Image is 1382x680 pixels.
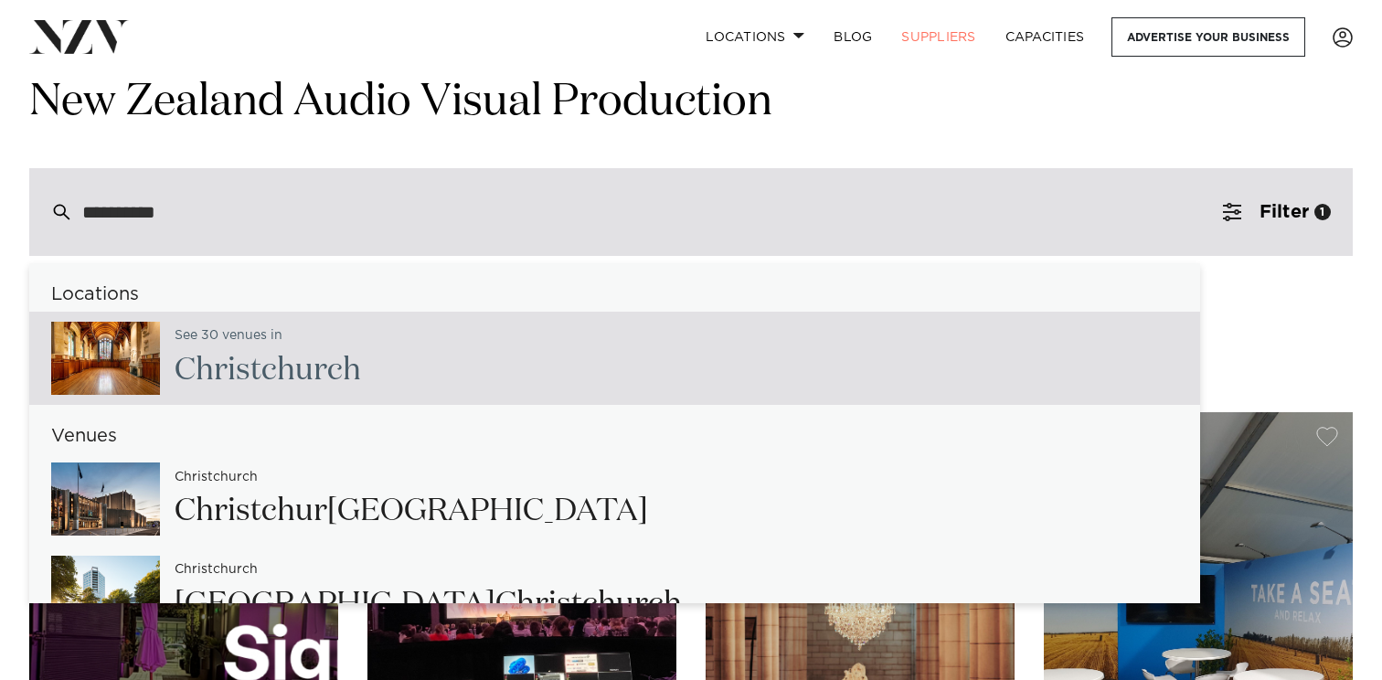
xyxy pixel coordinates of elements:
a: SUPPLIERS [887,17,990,57]
img: n7Ld7ZY94jdK5bNhP0TXmQJGrsxOiZZYcCvi9Ijs.jpg [51,322,160,395]
h1: New Zealand Audio Visual Production [29,74,1353,132]
span: Christchur [175,471,242,483]
h6: Venues [29,427,1200,446]
div: 1 [1314,204,1331,220]
span: Christchur [175,355,327,386]
h2: [GEOGRAPHIC_DATA] [175,491,648,532]
h2: [GEOGRAPHIC_DATA] ch [175,584,682,625]
a: Locations [691,17,819,57]
h2: ch [175,350,361,391]
span: Christchur [175,563,242,576]
a: Capacities [991,17,1100,57]
span: Filter [1260,203,1309,221]
span: Christchur [495,589,648,620]
img: QRz7TSygdjjSiQNUl0BtNwgSs6UW5Vp1UeoKIHjg.jpg [51,556,160,629]
img: nzv-logo.png [29,20,129,53]
a: Advertise your business [1111,17,1305,57]
small: ch [175,563,258,577]
button: Filter1 [1201,168,1353,256]
a: BLOG [819,17,887,57]
img: 87Ppa9i5LsoY2d0IZYLyhJnWmrZidTEIaD9IsIqV.jpg [51,462,160,536]
small: ch [175,471,258,484]
span: Christchur [175,495,327,526]
small: See 30 venues in [175,329,282,343]
h6: Locations [29,285,1200,304]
